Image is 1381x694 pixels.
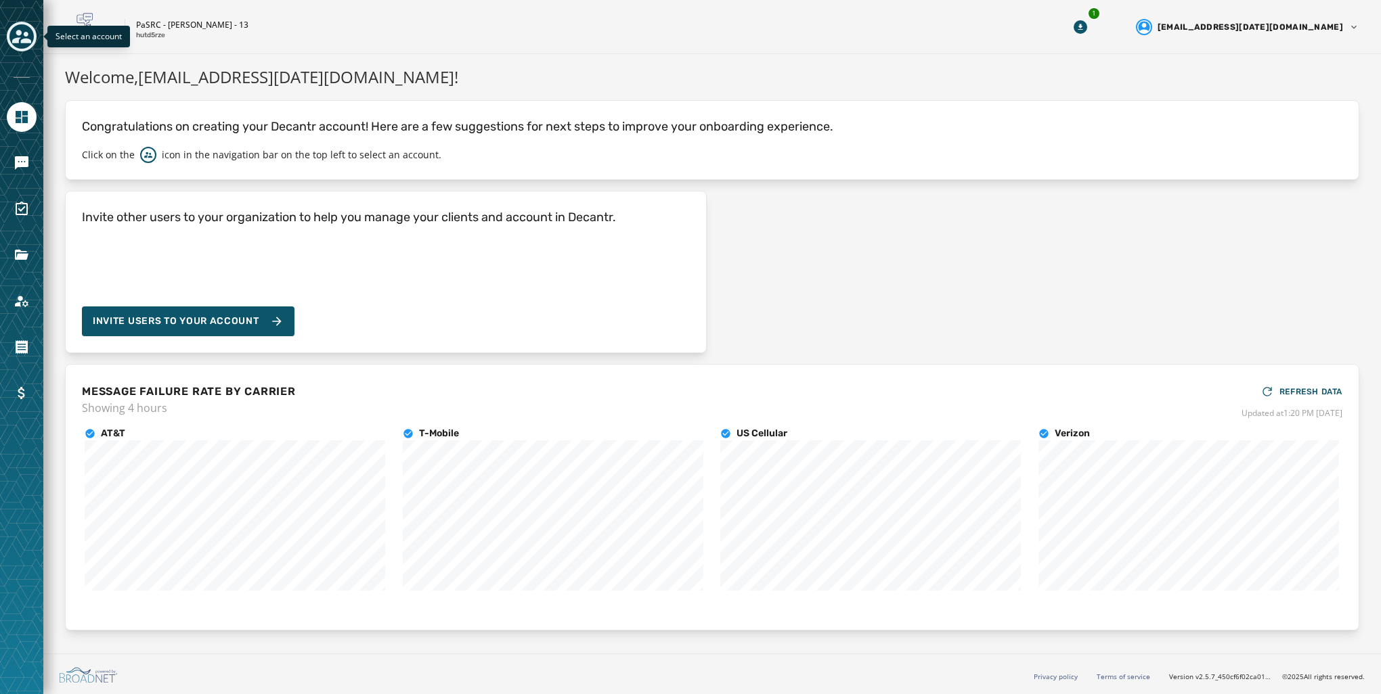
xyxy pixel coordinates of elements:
a: Navigate to Billing [7,378,37,408]
h1: Welcome, [EMAIL_ADDRESS][DATE][DOMAIN_NAME] ! [65,65,1359,89]
button: User settings [1131,14,1365,41]
p: Click on the [82,148,135,162]
p: PaSRC - [PERSON_NAME] - 13 [136,20,248,30]
span: REFRESH DATA [1279,386,1342,397]
span: Version [1169,672,1271,682]
span: Showing 4 hours [82,400,296,416]
button: REFRESH DATA [1261,381,1342,402]
p: hutd5rze [136,30,165,41]
button: Download Menu [1068,15,1093,39]
h4: Invite other users to your organization to help you manage your clients and account in Decantr. [82,208,616,227]
button: Invite Users to your account [82,306,294,336]
h4: AT&T [101,427,125,440]
span: Select an account [56,30,122,42]
h4: Verizon [1055,427,1090,440]
a: Navigate to Messaging [7,148,37,178]
h4: US Cellular [737,427,787,440]
h4: T-Mobile [419,427,459,440]
a: Terms of service [1097,672,1150,681]
p: Congratulations on creating your Decantr account! Here are a few suggestions for next steps to im... [82,117,1342,136]
a: Navigate to Files [7,240,37,270]
span: [EMAIL_ADDRESS][DATE][DOMAIN_NAME] [1158,22,1343,32]
div: 1 [1087,7,1101,20]
span: Invite Users to your account [93,315,259,328]
button: Toggle account select drawer [7,22,37,51]
a: Navigate to Home [7,102,37,132]
span: Updated at 1:20 PM [DATE] [1242,408,1342,419]
span: © 2025 All rights reserved. [1282,672,1365,681]
span: v2.5.7_450cf6f02ca01d91e0dd0016ee612a244a52abf3 [1196,672,1271,682]
p: icon in the navigation bar on the top left to select an account. [162,148,441,162]
h4: MESSAGE FAILURE RATE BY CARRIER [82,384,296,400]
a: Navigate to Orders [7,332,37,362]
a: Navigate to Surveys [7,194,37,224]
a: Privacy policy [1034,672,1078,681]
a: Navigate to Account [7,286,37,316]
